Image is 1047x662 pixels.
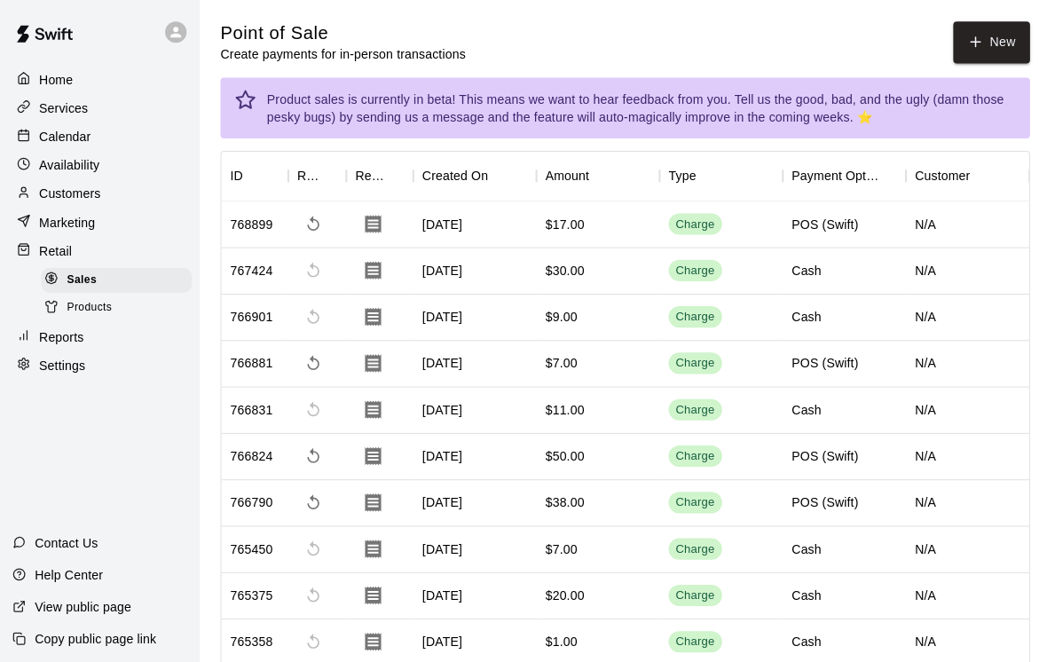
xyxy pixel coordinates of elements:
[14,208,185,234] div: Marketing
[355,620,390,656] button: Download Receipt
[902,293,1025,339] div: N/A
[544,260,583,278] div: $30.00
[544,583,583,601] div: $20.00
[673,538,712,555] div: Charge
[789,260,818,278] div: Cash
[355,150,388,200] div: Receipt
[36,595,132,612] p: View public page
[544,150,587,200] div: Amount
[355,482,390,517] button: Download Receipt
[413,339,535,385] div: [DATE]
[41,99,90,116] p: Services
[413,524,535,570] div: [DATE]
[902,477,1025,524] div: N/A
[355,390,390,425] button: Download Receipt
[388,162,413,187] button: Sort
[902,524,1025,570] div: N/A
[231,352,273,370] div: 766881
[221,45,465,63] p: Create payments for in-person transactions
[413,201,535,247] div: [DATE]
[544,491,583,508] div: $38.00
[41,240,74,258] p: Retail
[14,94,185,121] a: Services
[41,127,92,145] p: Calendar
[673,492,712,508] div: Charge
[231,214,273,232] div: 768899
[355,436,390,471] button: Download Receipt
[902,150,1025,200] div: Customer
[789,537,818,555] div: Cash
[789,491,855,508] div: POS (Swift)
[297,345,329,377] span: Refund payment
[297,207,329,239] span: Refund payment
[413,477,535,524] div: [DATE]
[297,437,329,469] span: Refund payment
[297,530,329,562] span: Cannot make a refund for non card payments
[355,251,390,287] button: Download Receipt
[43,294,193,319] div: Products
[789,352,855,370] div: POS (Swift)
[297,484,329,516] span: Refund payment
[949,21,1026,63] button: New
[694,162,719,187] button: Sort
[14,179,185,206] a: Customers
[14,236,185,263] a: Retail
[297,253,329,285] span: Cannot make a refund for non card payments
[68,270,98,288] span: Sales
[41,327,85,344] p: Reports
[487,162,512,187] button: Sort
[297,150,321,200] div: Refund
[36,563,104,580] p: Help Center
[36,531,99,548] p: Contact Us
[231,445,273,462] div: 766824
[231,537,273,555] div: 765450
[321,162,346,187] button: Sort
[966,162,991,187] button: Sort
[43,266,193,291] div: Sales
[355,343,390,379] button: Download Receipt
[14,322,185,349] a: Reports
[789,306,818,324] div: Cash
[673,261,712,278] div: Charge
[657,150,780,200] div: Type
[14,122,185,149] div: Calendar
[789,398,818,416] div: Cash
[43,264,200,292] a: Sales
[911,150,966,200] div: Customer
[243,162,268,187] button: Sort
[267,83,1012,132] div: Product sales is currently in beta! This means we want to hear feedback from you. Tell us the goo...
[221,21,465,45] h5: Point of Sale
[231,491,273,508] div: 766790
[355,297,390,333] button: Download Receipt
[36,627,157,644] p: Copy public page link
[231,398,273,416] div: 766831
[41,155,101,173] p: Availability
[41,355,87,373] p: Settings
[288,150,346,200] div: Refund
[413,385,535,431] div: [DATE]
[356,109,483,123] a: sending us a message
[902,431,1025,477] div: N/A
[355,205,390,240] button: Download Receipt
[673,445,712,462] div: Charge
[587,162,612,187] button: Sort
[231,150,243,200] div: ID
[14,351,185,377] div: Settings
[789,445,855,462] div: POS (Swift)
[544,352,576,370] div: $7.00
[673,584,712,601] div: Charge
[673,630,712,647] div: Charge
[14,66,185,92] a: Home
[413,616,535,662] div: [DATE]
[544,445,583,462] div: $50.00
[231,583,273,601] div: 765375
[535,150,657,200] div: Amount
[355,574,390,610] button: Download Receipt
[413,431,535,477] div: [DATE]
[231,306,273,324] div: 766901
[297,622,329,654] span: Cannot make a refund for non card payments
